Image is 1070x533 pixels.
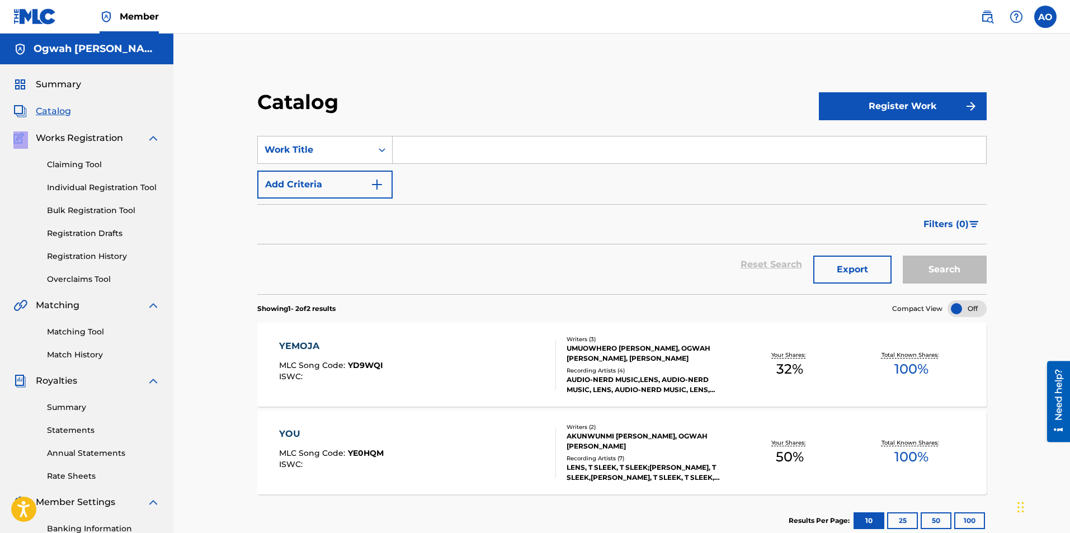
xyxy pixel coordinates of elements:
img: expand [147,131,160,145]
a: Rate Sheets [47,470,160,482]
a: CatalogCatalog [13,105,71,118]
img: expand [147,299,160,312]
button: 25 [887,512,918,529]
div: User Menu [1034,6,1057,28]
div: YOU [279,427,384,441]
a: Public Search [976,6,998,28]
span: 50 % [776,447,804,467]
span: YE0HQM [348,448,384,458]
div: YEMOJA [279,339,383,353]
button: 100 [954,512,985,529]
iframe: Chat Widget [1014,479,1070,533]
a: Annual Statements [47,447,160,459]
p: Total Known Shares: [882,438,941,447]
span: Member [120,10,159,23]
p: Results Per Page: [789,516,852,526]
span: Compact View [892,304,942,314]
span: ISWC : [279,371,305,381]
span: Catalog [36,105,71,118]
img: Catalog [13,105,27,118]
button: Add Criteria [257,171,393,199]
div: Writers ( 3 ) [567,335,729,343]
p: Your Shares: [771,351,808,359]
span: Works Registration [36,131,123,145]
span: Matching [36,299,79,312]
a: SummarySummary [13,78,81,91]
img: expand [147,496,160,509]
a: Statements [47,424,160,436]
button: 50 [921,512,951,529]
img: filter [969,221,979,228]
a: Match History [47,349,160,361]
img: Royalties [13,374,27,388]
span: 100 % [894,447,928,467]
img: expand [147,374,160,388]
div: Writers ( 2 ) [567,423,729,431]
img: help [1010,10,1023,23]
div: Need help? [12,8,27,59]
a: Claiming Tool [47,159,160,171]
p: Showing 1 - 2 of 2 results [257,304,336,314]
a: YOUMLC Song Code:YE0HQMISWC:Writers (2)AKUNWUNMI [PERSON_NAME], OGWAH [PERSON_NAME]Recording Arti... [257,411,987,494]
span: ISWC : [279,459,305,469]
iframe: Resource Center [1039,361,1070,442]
button: 10 [854,512,884,529]
div: Recording Artists ( 7 ) [567,454,729,463]
img: Top Rightsholder [100,10,113,23]
h5: Ogwah Anslem Albert [34,43,160,55]
span: MLC Song Code : [279,360,348,370]
div: LENS, T SLEEK, T SLEEK;[PERSON_NAME], T SLEEK,[PERSON_NAME], T SLEEK, T SLEEK, LENS [567,463,729,483]
div: Recording Artists ( 4 ) [567,366,729,375]
span: Summary [36,78,81,91]
a: Overclaims Tool [47,273,160,285]
span: YD9WQI [348,360,383,370]
span: Filters ( 0 ) [923,218,969,231]
span: Member Settings [36,496,115,509]
a: YEMOJAMLC Song Code:YD9WQIISWC:Writers (3)UMUOWHERO [PERSON_NAME], OGWAH [PERSON_NAME], [PERSON_N... [257,323,987,407]
img: search [981,10,994,23]
p: Total Known Shares: [882,351,941,359]
a: Registration History [47,251,160,262]
div: Drag [1017,490,1024,524]
img: Member Settings [13,496,27,509]
img: Matching [13,299,27,312]
button: Filters (0) [917,210,987,238]
img: 9d2ae6d4665cec9f34b9.svg [370,178,384,191]
a: Registration Drafts [47,228,160,239]
div: UMUOWHERO [PERSON_NAME], OGWAH [PERSON_NAME], [PERSON_NAME] [567,343,729,364]
a: Summary [47,402,160,413]
p: Your Shares: [771,438,808,447]
div: Help [1005,6,1027,28]
img: Works Registration [13,131,28,145]
form: Search Form [257,136,987,294]
a: Bulk Registration Tool [47,205,160,216]
span: MLC Song Code : [279,448,348,458]
span: 100 % [894,359,928,379]
img: f7272a7cc735f4ea7f67.svg [964,100,978,113]
button: Export [813,256,892,284]
span: 32 % [776,359,803,379]
img: Accounts [13,43,27,56]
img: Summary [13,78,27,91]
h2: Catalog [257,89,344,115]
div: AKUNWUNMI [PERSON_NAME], OGWAH [PERSON_NAME] [567,431,729,451]
div: AUDIO-NERD MUSIC,LENS, AUDIO-NERD MUSIC, LENS, AUDIO-NERD MUSIC, LENS, AUDIO-NERD MUSIC [567,375,729,395]
a: Individual Registration Tool [47,182,160,194]
span: Royalties [36,374,77,388]
img: MLC Logo [13,8,56,25]
div: Work Title [265,143,365,157]
a: Matching Tool [47,326,160,338]
button: Register Work [819,92,987,120]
